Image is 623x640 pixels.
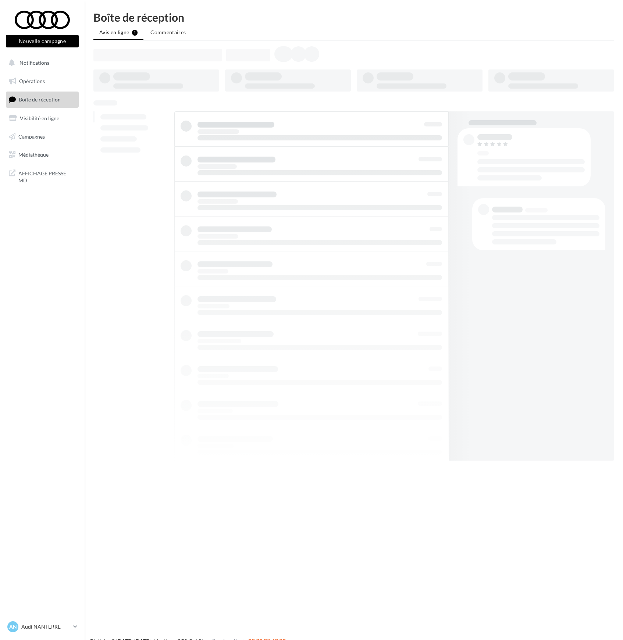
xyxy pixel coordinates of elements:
[18,133,45,139] span: Campagnes
[4,74,80,89] a: Opérations
[19,78,45,84] span: Opérations
[21,623,70,630] p: Audi NANTERRE
[19,96,61,103] span: Boîte de réception
[4,92,80,107] a: Boîte de réception
[6,35,79,47] button: Nouvelle campagne
[4,55,77,71] button: Notifications
[93,12,614,23] div: Boîte de réception
[18,151,49,158] span: Médiathèque
[18,168,76,184] span: AFFICHAGE PRESSE MD
[20,115,59,121] span: Visibilité en ligne
[19,60,49,66] span: Notifications
[4,129,80,144] a: Campagnes
[4,165,80,187] a: AFFICHAGE PRESSE MD
[150,29,186,35] span: Commentaires
[6,620,79,634] a: AN Audi NANTERRE
[4,111,80,126] a: Visibilité en ligne
[9,623,17,630] span: AN
[4,147,80,162] a: Médiathèque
